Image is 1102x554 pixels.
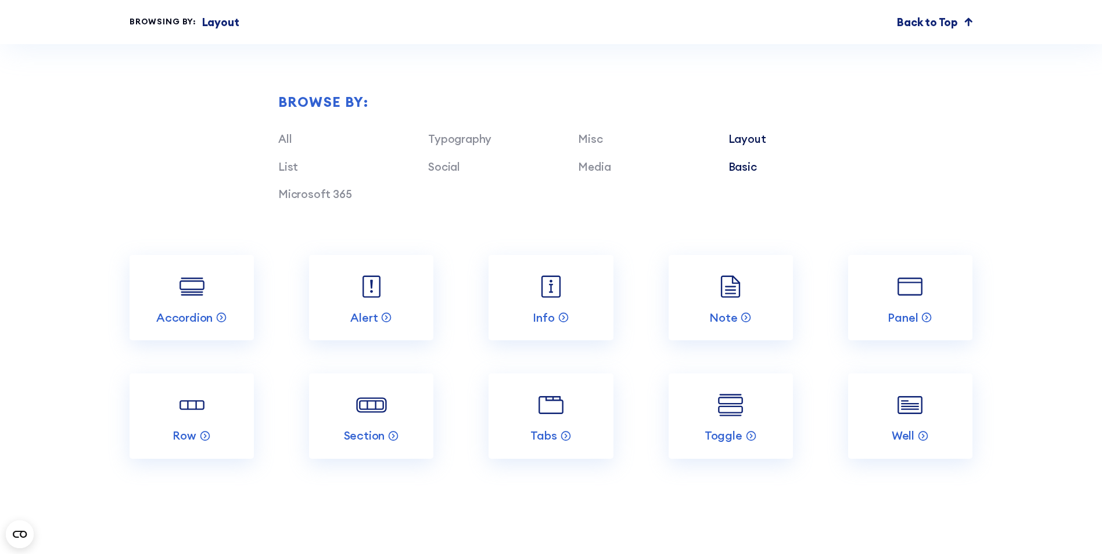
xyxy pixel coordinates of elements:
img: Accordion [175,270,209,303]
img: Well [893,388,927,422]
a: Alert [309,255,433,340]
p: Row [173,428,196,443]
p: Accordion [156,310,213,325]
p: Info [533,310,554,325]
img: Note [714,270,747,303]
p: Back to Top [897,14,957,30]
p: Toggle [705,428,742,443]
a: Typography [428,132,491,146]
img: Tabs [534,388,568,422]
img: Toggle [714,388,747,422]
a: Well [848,373,972,459]
img: Panel [893,270,927,303]
p: Panel [888,310,918,325]
p: Tabs [530,428,557,443]
p: Note [709,310,737,325]
img: Alert [355,270,388,303]
p: Well [892,428,914,443]
a: All [278,132,292,146]
a: Layout [728,132,766,146]
img: Row [175,388,209,422]
p: Alert [350,310,378,325]
a: Basic [728,160,757,174]
button: Open CMP widget [6,520,34,548]
a: Panel [848,255,972,340]
a: Accordion [130,255,254,340]
div: Browse by: [278,95,878,109]
a: Info [489,255,613,340]
a: Back to Top [897,14,972,30]
a: Tabs [489,373,613,459]
div: Browsing by: [130,16,196,28]
p: Section [344,428,385,443]
a: Social [428,160,460,174]
a: Media [578,160,611,174]
p: Layout [202,14,239,30]
a: Toggle [669,373,793,459]
a: Section [309,373,433,459]
img: Section [355,388,388,422]
a: List [278,160,298,174]
img: Info [534,270,568,303]
a: Microsoft 365 [278,187,352,201]
iframe: Chat Widget [1044,498,1102,554]
a: Row [130,373,254,459]
a: Note [669,255,793,340]
a: Misc [578,132,602,146]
